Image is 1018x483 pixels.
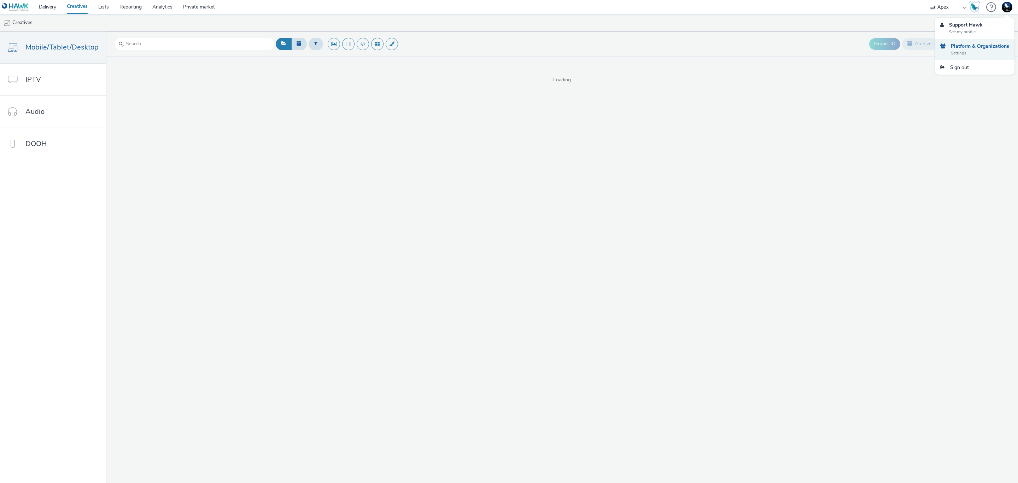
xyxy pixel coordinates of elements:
[106,76,1018,83] span: Loading
[25,139,47,149] span: DOOH
[25,42,99,52] span: Mobile/Tablet/Desktop
[935,39,1014,60] a: Platform & OrganizationsSettings
[115,38,274,50] input: Search...
[969,1,983,13] a: Hawk Academy
[2,3,29,12] img: undefined Logo
[25,74,41,85] span: IPTV
[950,64,969,71] div: Sign out
[902,38,937,50] button: Archive
[935,18,1014,39] a: Support HawkSee my profile
[4,19,11,27] img: mobile
[25,106,45,117] span: Audio
[969,1,980,13] img: Hawk Academy
[951,43,1009,50] strong: Platform & Organizations
[951,50,1009,56] div: Settings
[1002,2,1012,12] img: Support Hawk
[949,22,983,28] strong: Support Hawk
[869,38,900,50] button: Export ID
[949,29,983,35] div: See my profile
